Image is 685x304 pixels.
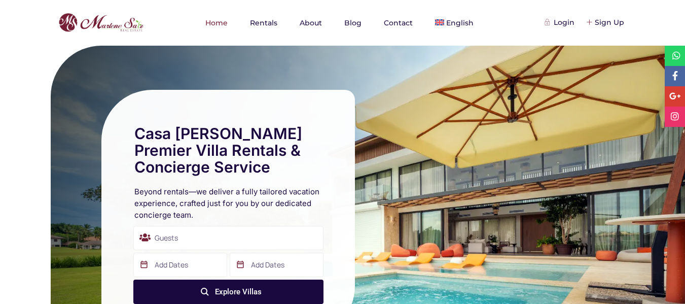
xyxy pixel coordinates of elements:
[133,226,323,250] div: Guests
[587,17,624,28] div: Sign Up
[230,253,323,277] input: Add Dates
[133,253,227,277] input: Add Dates
[546,17,574,28] div: Login
[134,186,322,221] h2: Beyond rentals—we deliver a fully tailored vacation experience, crafted just for you by our dedic...
[133,280,323,304] button: Explore Villas
[134,125,322,176] h1: Casa [PERSON_NAME] Premier Villa Rentals & Concierge Service
[56,11,146,35] img: logo
[446,18,474,27] span: English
